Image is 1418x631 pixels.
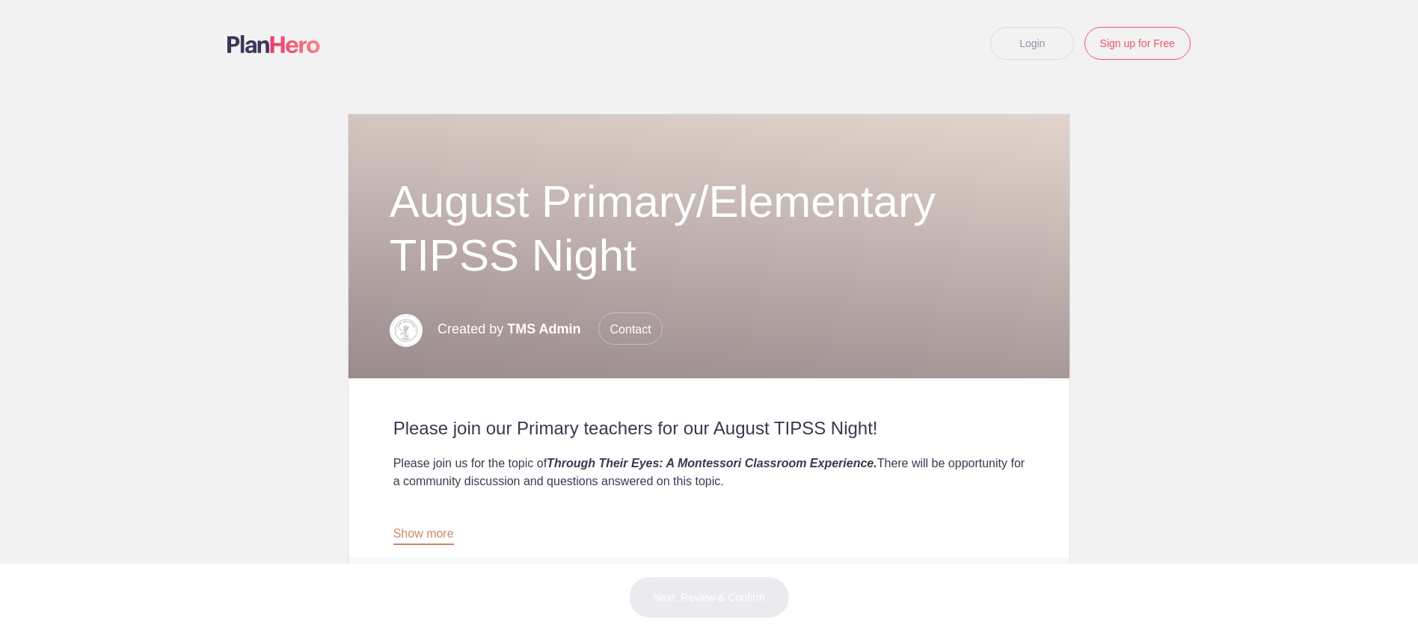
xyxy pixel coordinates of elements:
img: Logo main planhero [227,35,320,53]
span: Contact [598,313,663,345]
div: Please note: childcare is provided for the Toddler-Elementary children, childcare is not provided... [393,508,1025,526]
a: Login [990,27,1074,60]
a: Show more [393,527,454,545]
button: Next: Review & Confirm [629,576,790,618]
div: Please join us for the topic of There will be opportunity for a community discussion and question... [393,455,1025,490]
h2: Please join our Primary teachers for our August TIPSS Night! [393,417,1025,440]
p: Created by [438,313,663,345]
strong: Through Their Eyes: A Montessori Classroom Experience​​​​​.​​ [547,457,877,470]
a: Sign up for Free [1084,27,1191,60]
h1: August Primary/Elementary TIPSS Night [390,175,1029,283]
span: TMS Admin [507,321,580,336]
img: Logo 14 [390,314,423,347]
